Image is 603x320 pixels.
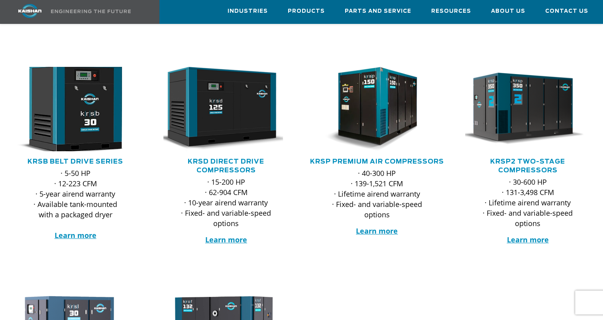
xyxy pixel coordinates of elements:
[491,0,525,22] a: About Us
[345,7,411,16] span: Parts and Service
[179,177,273,228] p: · 15-200 HP · 62-904 CFM · 10-year airend warranty · Fixed- and variable-speed options
[55,230,96,240] a: Learn more
[459,67,585,151] img: krsp350
[431,0,471,22] a: Resources
[314,67,440,151] div: krsp150
[545,0,588,22] a: Contact Us
[490,158,565,174] a: KRSP2 Two-Stage Compressors
[163,67,289,151] div: krsd125
[29,168,122,240] p: · 5-50 HP · 12-223 CFM · 5-year airend warranty · Available tank-mounted with a packaged dryer
[228,7,268,16] span: Industries
[507,235,548,244] a: Learn more
[308,67,434,151] img: krsp150
[13,67,138,151] div: krsb30
[288,0,325,22] a: Products
[345,0,411,22] a: Parts and Service
[545,7,588,16] span: Contact Us
[465,67,590,151] div: krsp350
[27,158,123,165] a: KRSB Belt Drive Series
[188,158,264,174] a: KRSD Direct Drive Compressors
[51,10,131,13] img: Engineering the future
[288,7,325,16] span: Products
[491,7,525,16] span: About Us
[330,168,424,220] p: · 40-300 HP · 139-1,521 CFM · Lifetime airend warranty · Fixed- and variable-speed options
[205,235,247,244] a: Learn more
[0,62,138,155] img: krsb30
[481,177,574,228] p: · 30-600 HP · 131-3,498 CFM · Lifetime airend warranty · Fixed- and variable-speed options
[228,0,268,22] a: Industries
[157,67,283,151] img: krsd125
[431,7,471,16] span: Resources
[310,158,444,165] a: KRSP Premium Air Compressors
[356,226,398,236] a: Learn more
